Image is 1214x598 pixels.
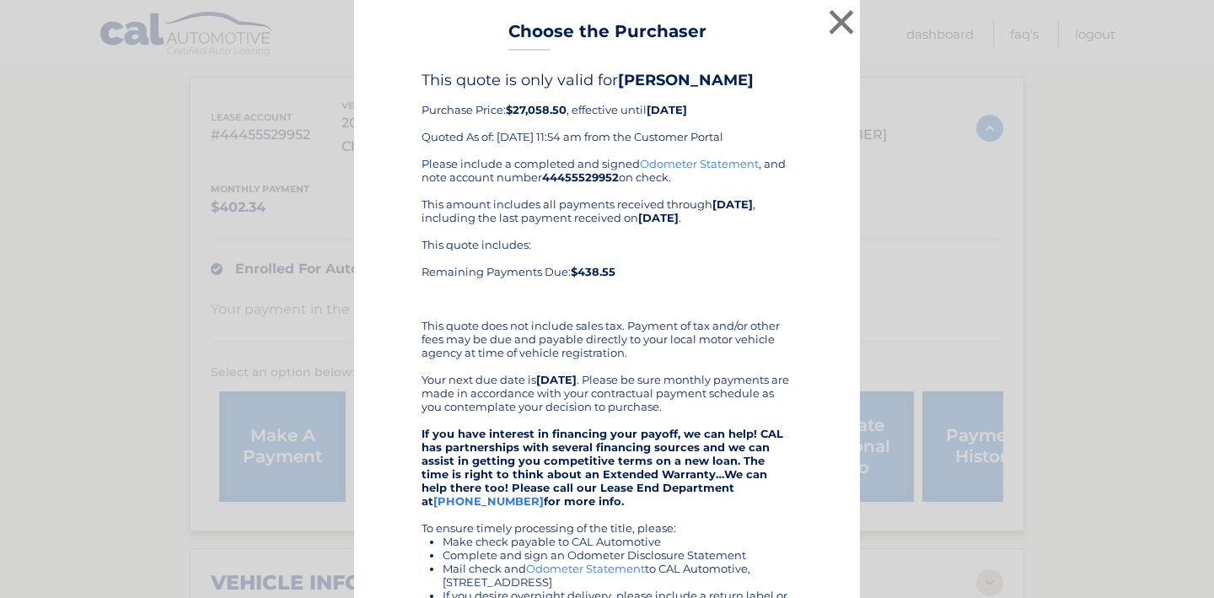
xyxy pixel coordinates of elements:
li: Make check payable to CAL Automotive [443,535,792,548]
h3: Choose the Purchaser [508,21,706,51]
b: [DATE] [536,373,577,386]
div: Purchase Price: , effective until Quoted As of: [DATE] 11:54 am from the Customer Portal [422,71,792,157]
b: [DATE] [647,103,687,116]
b: 44455529952 [542,170,619,184]
b: [DATE] [712,197,753,211]
b: $438.55 [571,265,615,278]
b: $27,058.50 [506,103,567,116]
div: This quote includes: Remaining Payments Due: [422,238,792,305]
strong: If you have interest in financing your payoff, we can help! CAL has partnerships with several fin... [422,427,783,508]
h4: This quote is only valid for [422,71,792,89]
li: Mail check and to CAL Automotive, [STREET_ADDRESS] [443,562,792,589]
a: Odometer Statement [526,562,645,575]
button: × [825,5,858,39]
li: Complete and sign an Odometer Disclosure Statement [443,548,792,562]
a: [PHONE_NUMBER] [433,494,544,508]
b: [DATE] [638,211,679,224]
b: [PERSON_NAME] [618,71,754,89]
a: Odometer Statement [640,157,759,170]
